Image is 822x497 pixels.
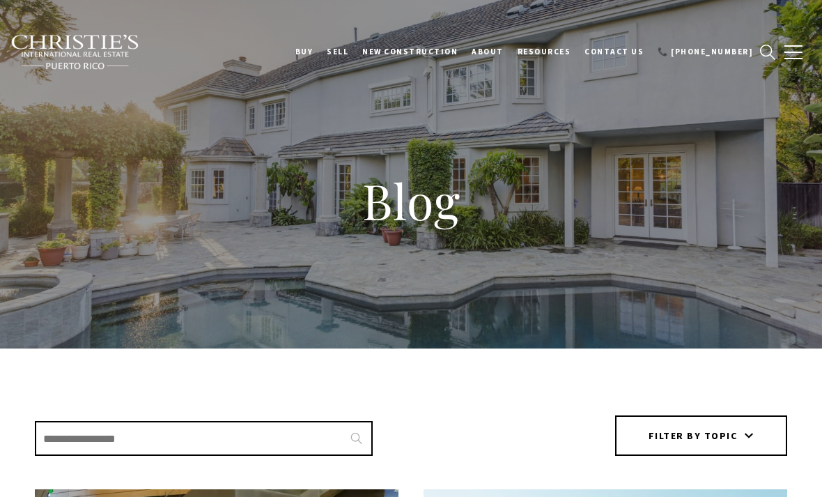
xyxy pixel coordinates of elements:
a: 📞 [PHONE_NUMBER] [651,34,760,69]
h1: Blog [132,170,690,231]
a: New Construction [355,34,465,69]
a: About [465,34,511,69]
span: New Construction [362,47,458,56]
a: Resources [511,34,578,69]
img: Christie's International Real Estate black text logo [10,34,140,70]
a: SELL [320,34,355,69]
a: BUY [288,34,320,69]
span: 📞 [PHONE_NUMBER] [658,47,753,56]
span: Contact Us [584,47,644,56]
